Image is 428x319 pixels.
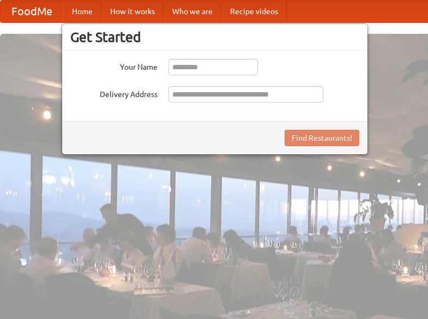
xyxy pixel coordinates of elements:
[164,1,221,22] a: Who we are
[221,1,287,22] a: Recipe videos
[285,130,359,146] button: Find Restaurants!
[1,1,63,22] a: FoodMe
[101,1,164,22] a: How it works
[70,59,158,73] label: Your Name
[70,86,158,100] label: Delivery Address
[63,1,101,22] a: Home
[70,29,359,45] h3: Get Started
